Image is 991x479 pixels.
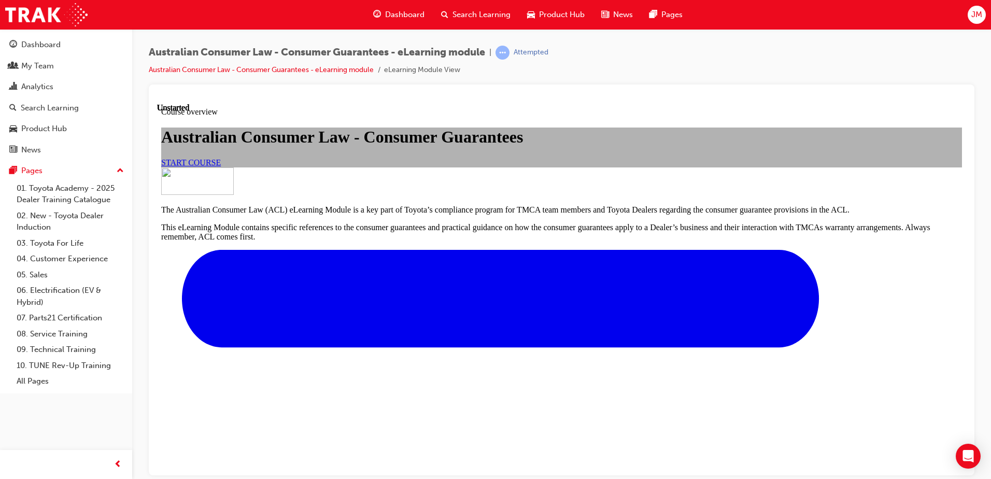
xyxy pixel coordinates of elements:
span: JM [971,9,982,21]
a: Search Learning [4,98,128,118]
span: pages-icon [9,166,17,176]
span: Dashboard [385,9,424,21]
a: START COURSE [4,55,64,64]
span: search-icon [441,8,448,21]
a: News [4,140,128,160]
span: people-icon [9,62,17,71]
a: guage-iconDashboard [365,4,433,25]
a: Product Hub [4,119,128,138]
span: search-icon [9,104,17,113]
span: car-icon [527,8,535,21]
div: My Team [21,60,54,72]
a: 03. Toyota For Life [12,235,128,251]
span: news-icon [601,8,609,21]
a: car-iconProduct Hub [519,4,593,25]
span: | [489,47,491,59]
span: Australian Consumer Law - Consumer Guarantees - eLearning module [149,47,485,59]
div: Product Hub [21,123,67,135]
span: learningRecordVerb_ATTEMPT-icon [495,46,509,60]
a: 09. Technical Training [12,342,128,358]
button: Pages [4,161,128,180]
span: Search Learning [452,9,511,21]
span: chart-icon [9,82,17,92]
span: prev-icon [114,458,122,471]
div: Open Intercom Messenger [956,444,981,469]
a: Dashboard [4,35,128,54]
a: My Team [4,57,128,76]
span: pages-icon [649,8,657,21]
a: All Pages [12,373,128,389]
span: Pages [661,9,683,21]
p: The Australian Consumer Law (ACL) eLearning Module is a key part of Toyota’s compliance program f... [4,102,805,111]
a: 05. Sales [12,267,128,283]
p: This eLearning Module contains specific references to the consumer guarantees and practical guida... [4,120,805,138]
span: News [613,9,633,21]
a: search-iconSearch Learning [433,4,519,25]
span: guage-icon [373,8,381,21]
a: 06. Electrification (EV & Hybrid) [12,283,128,310]
a: 07. Parts21 Certification [12,310,128,326]
div: Pages [21,165,43,177]
span: car-icon [9,124,17,134]
span: up-icon [117,164,124,178]
img: Trak [5,3,88,26]
div: News [21,144,41,156]
a: Australian Consumer Law - Consumer Guarantees - eLearning module [149,65,374,74]
h1: Australian Consumer Law - Consumer Guarantees [4,24,805,44]
a: news-iconNews [593,4,641,25]
li: eLearning Module View [384,64,460,76]
button: JM [968,6,986,24]
a: 08. Service Training [12,326,128,342]
span: news-icon [9,146,17,155]
a: Analytics [4,77,128,96]
button: DashboardMy TeamAnalyticsSearch LearningProduct HubNews [4,33,128,161]
a: pages-iconPages [641,4,691,25]
span: Course overview [4,4,61,13]
span: guage-icon [9,40,17,50]
div: Search Learning [21,102,79,114]
a: 10. TUNE Rev-Up Training [12,358,128,374]
div: Analytics [21,81,53,93]
div: Attempted [514,48,548,58]
a: 04. Customer Experience [12,251,128,267]
a: 02. New - Toyota Dealer Induction [12,208,128,235]
div: Dashboard [21,39,61,51]
span: Product Hub [539,9,585,21]
a: 01. Toyota Academy - 2025 Dealer Training Catalogue [12,180,128,208]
